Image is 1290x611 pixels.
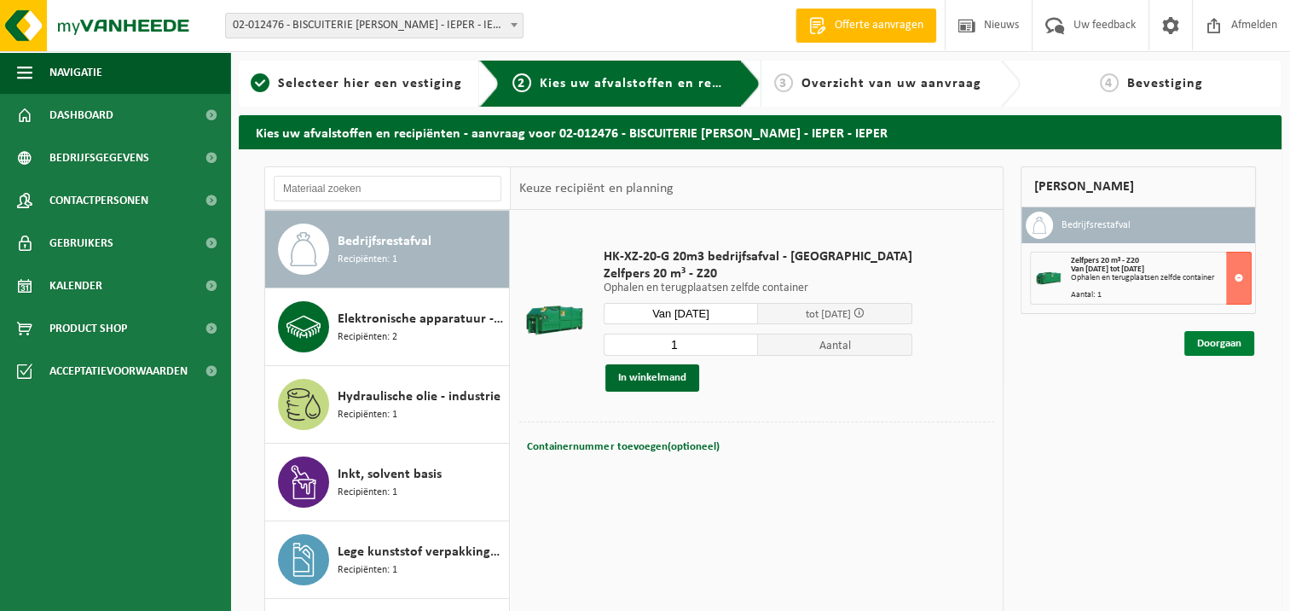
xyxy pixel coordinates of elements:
span: Offerte aanvragen [830,17,928,34]
span: Recipiënten: 1 [338,407,397,423]
span: Recipiënten: 1 [338,485,397,501]
span: Bedrijfsgegevens [49,137,149,179]
div: Keuze recipiënt en planning [511,167,681,210]
span: Recipiënten: 1 [338,562,397,579]
button: Elektronische apparatuur - overige (OVE) Recipiënten: 2 [265,288,510,366]
span: Contactpersonen [49,179,148,222]
span: Dashboard [49,94,113,137]
a: Doorgaan [1184,331,1254,356]
h2: Kies uw afvalstoffen en recipiënten - aanvraag voor 02-012476 - BISCUITERIE [PERSON_NAME] - IEPER... [239,115,1281,148]
input: Selecteer datum [604,303,758,324]
span: Recipiënten: 1 [338,252,397,268]
span: 02-012476 - BISCUITERIE JULES DESTROOPER - IEPER - IEPER [226,14,523,38]
span: Overzicht van uw aanvraag [801,77,981,90]
button: In winkelmand [605,364,699,392]
span: 1 [251,73,269,92]
span: Kies uw afvalstoffen en recipiënten [540,77,774,90]
span: Aantal [758,334,912,356]
span: Zelfpers 20 m³ - Z20 [1071,256,1139,265]
span: Gebruikers [49,222,113,265]
span: Kalender [49,265,102,307]
span: 02-012476 - BISCUITERIE JULES DESTROOPER - IEPER - IEPER [225,13,524,38]
button: Containernummer toevoegen(optioneel) [525,435,720,459]
span: Bedrijfsrestafval [338,231,431,252]
span: HK-XZ-20-G 20m3 bedrijfsafval - [GEOGRAPHIC_DATA] [604,248,912,265]
span: Elektronische apparatuur - overige (OVE) [338,309,505,329]
span: Acceptatievoorwaarden [49,350,188,393]
div: [PERSON_NAME] [1021,166,1256,207]
strong: Van [DATE] tot [DATE] [1071,265,1144,274]
h3: Bedrijfsrestafval [1062,212,1131,239]
span: Bevestiging [1127,77,1203,90]
span: Containernummer toevoegen(optioneel) [527,441,719,452]
span: Selecteer hier een vestiging [278,77,462,90]
span: 4 [1100,73,1119,92]
span: Recipiënten: 2 [338,329,397,346]
span: Lege kunststof verpakkingen van gevaarlijke stoffen [338,542,505,562]
button: Lege kunststof verpakkingen van gevaarlijke stoffen Recipiënten: 1 [265,521,510,599]
a: 1Selecteer hier een vestiging [247,73,466,94]
span: 3 [774,73,793,92]
span: Inkt, solvent basis [338,464,442,485]
span: Hydraulische olie - industrie [338,387,500,407]
span: 2 [512,73,531,92]
span: Product Shop [49,307,127,350]
div: Ophalen en terugplaatsen zelfde container [1071,274,1251,282]
a: Offerte aanvragen [795,9,936,43]
input: Materiaal zoeken [274,176,501,201]
span: Navigatie [49,51,102,94]
button: Hydraulische olie - industrie Recipiënten: 1 [265,366,510,444]
span: Zelfpers 20 m³ - Z20 [604,265,912,282]
span: tot [DATE] [805,309,850,320]
p: Ophalen en terugplaatsen zelfde container [604,282,912,294]
button: Bedrijfsrestafval Recipiënten: 1 [265,211,510,288]
div: Aantal: 1 [1071,291,1251,300]
button: Inkt, solvent basis Recipiënten: 1 [265,444,510,521]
